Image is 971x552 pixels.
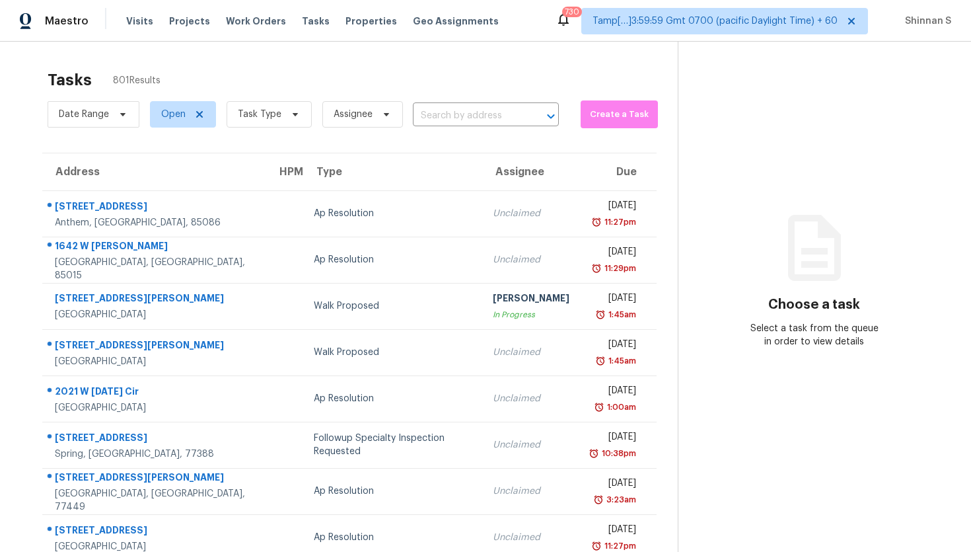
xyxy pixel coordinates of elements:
span: Projects [169,15,210,28]
div: [DATE] [591,199,636,216]
span: Task Type [238,108,281,121]
div: Ap Resolution [314,253,471,266]
div: [DATE] [591,338,636,354]
div: 3:23am [604,493,636,506]
div: [GEOGRAPHIC_DATA] [55,355,256,368]
span: Tasks [302,17,330,26]
div: 1642 W [PERSON_NAME] [55,239,256,256]
span: 801 Results [113,74,161,87]
div: [GEOGRAPHIC_DATA] [55,401,256,414]
th: Due [580,153,657,190]
div: [DATE] [591,384,636,401]
div: Unclaimed [493,531,569,544]
div: Spring, [GEOGRAPHIC_DATA], 77388 [55,448,256,461]
span: Work Orders [226,15,286,28]
div: [STREET_ADDRESS][PERSON_NAME] [55,292,256,308]
img: Overdue Alarm Icon [593,493,604,506]
img: Overdue Alarm Icon [591,262,602,275]
button: Create a Task [581,100,659,128]
img: Overdue Alarm Icon [595,354,606,368]
div: [STREET_ADDRESS] [55,524,256,540]
span: Create a Task [587,107,652,122]
div: Ap Resolution [314,485,471,498]
div: Unclaimed [493,392,569,405]
span: Date Range [59,108,109,121]
div: [DATE] [591,292,636,308]
span: Visits [126,15,153,28]
div: 1:45am [606,354,636,368]
div: [DATE] [591,430,636,447]
div: Unclaimed [493,253,569,266]
input: Search by address [413,106,522,126]
div: [PERSON_NAME] [493,292,569,308]
div: Anthem, [GEOGRAPHIC_DATA], 85086 [55,216,256,229]
span: Shinnan S [900,15,951,28]
div: 11:29pm [602,262,636,275]
h2: Tasks [48,73,92,87]
button: Open [542,107,560,126]
img: Overdue Alarm Icon [595,308,606,321]
div: [DATE] [591,523,636,539]
div: Unclaimed [493,438,569,452]
img: Overdue Alarm Icon [589,447,599,460]
div: [STREET_ADDRESS][PERSON_NAME] [55,338,256,355]
div: Unclaimed [493,346,569,359]
th: Assignee [482,153,580,190]
div: [DATE] [591,477,636,493]
div: [STREET_ADDRESS] [55,200,256,216]
div: [GEOGRAPHIC_DATA], [GEOGRAPHIC_DATA], 85015 [55,256,256,282]
span: Properties [345,15,397,28]
div: 1:00am [604,401,636,414]
th: Type [303,153,482,190]
div: 2021 W [DATE] Cir [55,385,256,401]
div: 11:27pm [602,216,636,229]
span: Geo Assignments [413,15,499,28]
div: In Progress [493,308,569,321]
img: Overdue Alarm Icon [591,216,602,229]
div: Walk Proposed [314,346,471,359]
div: Ap Resolution [314,531,471,544]
th: HPM [266,153,303,190]
span: Assignee [334,108,373,121]
div: Followup Specialty Inspection Requested [314,432,471,458]
div: [DATE] [591,245,636,262]
span: Tamp[…]3:59:59 Gmt 0700 (pacific Daylight Time) + 60 [593,15,838,28]
span: Maestro [45,15,89,28]
div: [STREET_ADDRESS][PERSON_NAME] [55,471,256,487]
div: [STREET_ADDRESS] [55,431,256,448]
div: Ap Resolution [314,207,471,220]
div: 730 [565,5,579,19]
div: Unclaimed [493,207,569,220]
div: 1:45am [606,308,636,321]
div: [GEOGRAPHIC_DATA], [GEOGRAPHIC_DATA], 77449 [55,487,256,514]
div: Ap Resolution [314,392,471,405]
span: Open [161,108,186,121]
div: [GEOGRAPHIC_DATA] [55,308,256,321]
th: Address [42,153,266,190]
h3: Choose a task [768,298,860,311]
div: 10:38pm [599,447,636,460]
div: Walk Proposed [314,299,471,313]
div: Unclaimed [493,485,569,498]
img: Overdue Alarm Icon [594,401,604,414]
div: Select a task from the queue in order to view details [746,322,882,348]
